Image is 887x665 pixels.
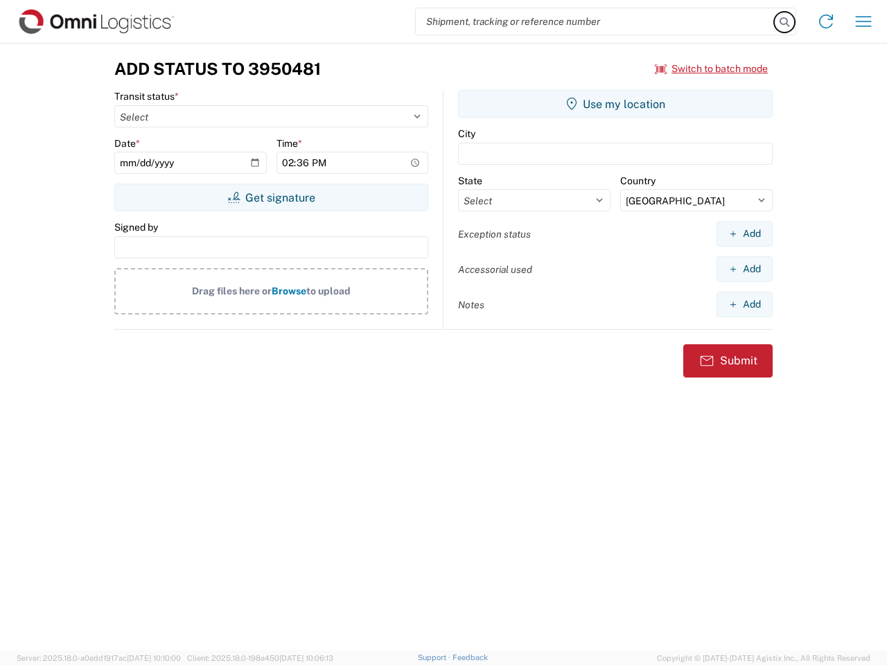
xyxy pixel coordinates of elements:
a: Support [418,653,453,662]
label: Time [276,137,302,150]
button: Add [717,292,773,317]
span: Browse [272,285,306,296]
label: Date [114,137,140,150]
label: Signed by [114,221,158,233]
button: Submit [683,344,773,378]
label: Country [620,175,656,187]
span: to upload [306,285,351,296]
button: Add [717,256,773,282]
span: Client: 2025.18.0-198a450 [187,654,333,662]
input: Shipment, tracking or reference number [416,8,775,35]
span: [DATE] 10:06:13 [279,654,333,662]
button: Switch to batch mode [655,57,768,80]
label: Transit status [114,90,179,103]
span: [DATE] 10:10:00 [127,654,181,662]
h3: Add Status to 3950481 [114,59,321,79]
label: Exception status [458,228,531,240]
button: Use my location [458,90,773,118]
a: Feedback [453,653,488,662]
span: Copyright © [DATE]-[DATE] Agistix Inc., All Rights Reserved [657,652,870,664]
span: Server: 2025.18.0-a0edd1917ac [17,654,181,662]
button: Get signature [114,184,428,211]
label: Notes [458,299,484,311]
label: City [458,127,475,140]
label: Accessorial used [458,263,532,276]
button: Add [717,221,773,247]
span: Drag files here or [192,285,272,296]
label: State [458,175,482,187]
